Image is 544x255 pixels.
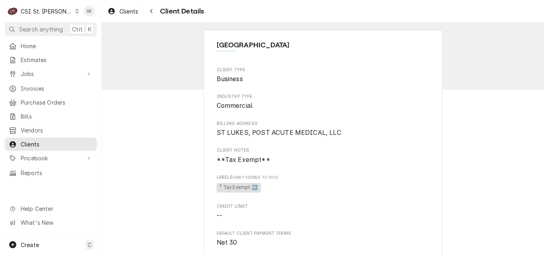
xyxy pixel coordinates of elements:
span: Jobs [21,70,81,78]
span: Client Details [158,6,204,17]
span: Client Notes [217,147,430,154]
span: Business [217,75,243,83]
div: C [7,6,18,17]
a: Purchase Orders [5,96,97,109]
a: Clients [104,5,141,18]
div: Client Information [217,40,430,57]
span: Commercial [217,102,253,109]
span: Name [217,40,430,51]
span: Vendors [21,126,93,134]
a: Vendors [5,124,97,137]
a: Go to Help Center [5,202,97,215]
span: Credit Limit [217,203,430,210]
div: [object Object] [217,174,430,194]
span: Billing Address [217,121,430,127]
span: Billing Address [217,128,430,138]
div: Billing Address [217,121,430,138]
div: Industry Type [217,93,430,111]
div: CSI St. Louis's Avatar [7,6,18,17]
div: Stephani Roth's Avatar [84,6,95,17]
span: Credit Limit [217,211,430,221]
div: Client Type [217,67,430,84]
span: Client Type [217,74,430,84]
span: Estimates [21,56,93,64]
span: Search anything [19,25,63,33]
a: Invoices [5,82,97,95]
div: CSI St. [PERSON_NAME] [21,7,72,16]
span: Default Client Payment Terms [217,238,430,247]
span: [object Object] [217,182,430,194]
span: ³ Tax Exempt 🆓 [217,183,261,193]
span: Clients [21,140,93,148]
span: Help Center [21,204,92,213]
div: SR [84,6,95,17]
span: Clients [119,7,138,16]
span: Net 30 [217,239,237,246]
span: (Only Visible to You) [233,175,278,179]
span: C [88,241,92,249]
div: Credit Limit [217,203,430,220]
span: Reports [21,169,93,177]
span: What's New [21,218,92,227]
span: Industry Type [217,101,430,111]
span: Purchase Orders [21,98,93,107]
a: Go to What's New [5,216,97,229]
a: Bills [5,110,97,123]
a: Estimates [5,53,97,66]
a: Go to Jobs [5,67,97,80]
a: Clients [5,138,97,151]
a: Reports [5,166,97,179]
span: Default Client Payment Terms [217,230,430,237]
a: Home [5,39,97,53]
span: -- [217,212,222,220]
div: Client Notes [217,147,430,164]
span: Industry Type [217,93,430,100]
span: Create [21,241,39,248]
span: Client Notes [217,155,430,165]
span: Invoices [21,84,93,93]
span: Bills [21,112,93,121]
span: K [88,25,92,33]
button: Search anythingCtrlK [5,22,97,36]
span: Pricebook [21,154,81,162]
span: ST LUKES, POST ACUTE MEDICAL, LLC [217,129,341,136]
span: Ctrl [72,25,82,33]
span: Labels [217,174,430,181]
span: Client Type [217,67,430,73]
button: Navigate back [145,5,158,18]
span: Home [21,42,93,50]
div: Default Client Payment Terms [217,230,430,247]
a: Go to Pricebook [5,152,97,165]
